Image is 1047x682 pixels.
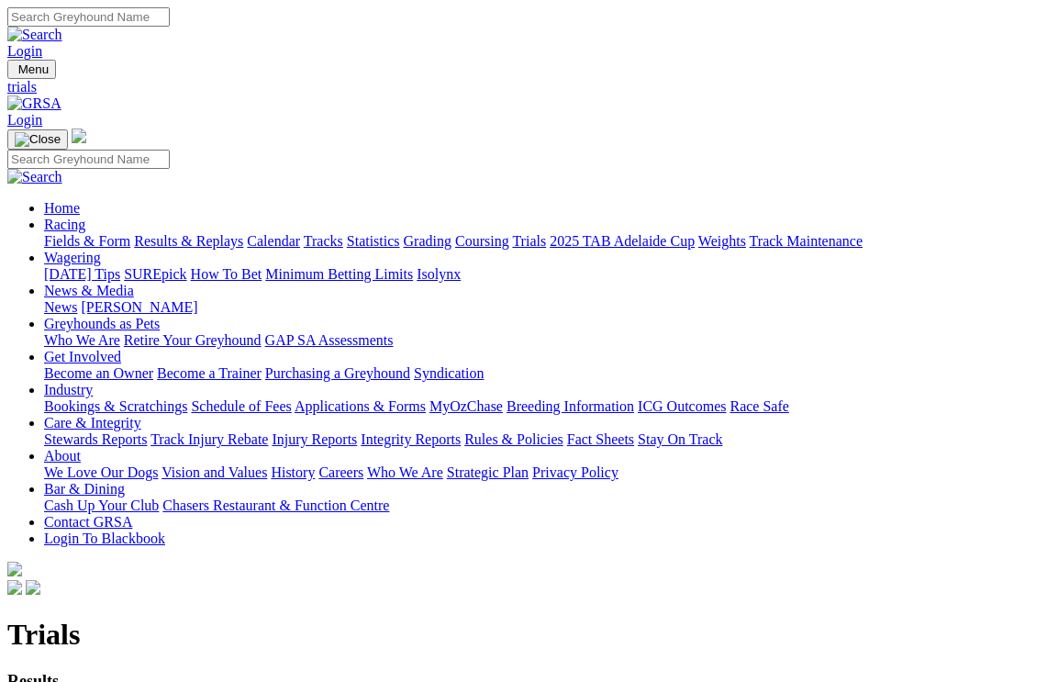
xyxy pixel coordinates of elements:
div: Greyhounds as Pets [44,332,1040,349]
a: Privacy Policy [532,464,618,480]
a: Racing [44,217,85,232]
a: Strategic Plan [447,464,529,480]
a: Home [44,200,80,216]
a: Greyhounds as Pets [44,316,160,331]
a: Wagering [44,250,101,265]
div: Wagering [44,266,1040,283]
a: Industry [44,382,93,397]
a: Coursing [455,233,509,249]
img: logo-grsa-white.png [72,129,86,143]
div: Bar & Dining [44,498,1040,514]
a: Careers [318,464,363,480]
a: About [44,448,81,464]
a: [DATE] Tips [44,266,120,282]
div: Industry [44,398,1040,415]
a: Injury Reports [272,431,357,447]
a: Schedule of Fees [191,398,291,414]
a: Retire Your Greyhound [124,332,262,348]
a: News & Media [44,283,134,298]
a: ICG Outcomes [638,398,726,414]
a: Bookings & Scratchings [44,398,187,414]
input: Search [7,7,170,27]
a: Become a Trainer [157,365,262,381]
a: MyOzChase [429,398,503,414]
a: Isolynx [417,266,461,282]
a: Rules & Policies [464,431,563,447]
a: Trials [512,233,546,249]
a: Syndication [414,365,484,381]
a: Results & Replays [134,233,243,249]
a: Track Maintenance [750,233,863,249]
img: GRSA [7,95,61,112]
a: Fact Sheets [567,431,634,447]
img: Search [7,27,62,43]
a: Login [7,112,42,128]
a: Weights [698,233,746,249]
img: twitter.svg [26,580,40,595]
a: Applications & Forms [295,398,426,414]
a: Minimum Betting Limits [265,266,413,282]
a: Chasers Restaurant & Function Centre [162,498,389,513]
a: Who We Are [367,464,443,480]
a: Track Injury Rebate [150,431,268,447]
a: Care & Integrity [44,415,141,430]
img: Close [15,132,61,147]
div: Care & Integrity [44,431,1040,448]
a: Contact GRSA [44,514,132,530]
a: Stewards Reports [44,431,147,447]
span: Menu [18,62,49,76]
button: Toggle navigation [7,129,68,150]
img: facebook.svg [7,580,22,595]
a: Who We Are [44,332,120,348]
a: Fields & Form [44,233,130,249]
a: News [44,299,77,315]
a: Login [7,43,42,59]
a: Purchasing a Greyhound [265,365,410,381]
a: 2025 TAB Adelaide Cup [550,233,695,249]
a: Calendar [247,233,300,249]
a: We Love Our Dogs [44,464,158,480]
a: Tracks [304,233,343,249]
div: Racing [44,233,1040,250]
h1: Trials [7,618,1040,652]
a: Cash Up Your Club [44,498,159,513]
a: GAP SA Assessments [265,332,394,348]
a: Become an Owner [44,365,153,381]
a: SUREpick [124,266,186,282]
a: Race Safe [730,398,788,414]
a: trials [7,79,1040,95]
button: Toggle navigation [7,60,56,79]
a: Breeding Information [507,398,634,414]
a: Grading [404,233,451,249]
a: History [271,464,315,480]
div: News & Media [44,299,1040,316]
img: Search [7,169,62,185]
div: Get Involved [44,365,1040,382]
a: Bar & Dining [44,481,125,497]
input: Search [7,150,170,169]
a: [PERSON_NAME] [81,299,197,315]
a: Vision and Values [162,464,267,480]
a: Integrity Reports [361,431,461,447]
a: Stay On Track [638,431,722,447]
a: Statistics [347,233,400,249]
img: logo-grsa-white.png [7,562,22,576]
a: How To Bet [191,266,262,282]
a: Get Involved [44,349,121,364]
a: Login To Blackbook [44,531,165,546]
div: About [44,464,1040,481]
